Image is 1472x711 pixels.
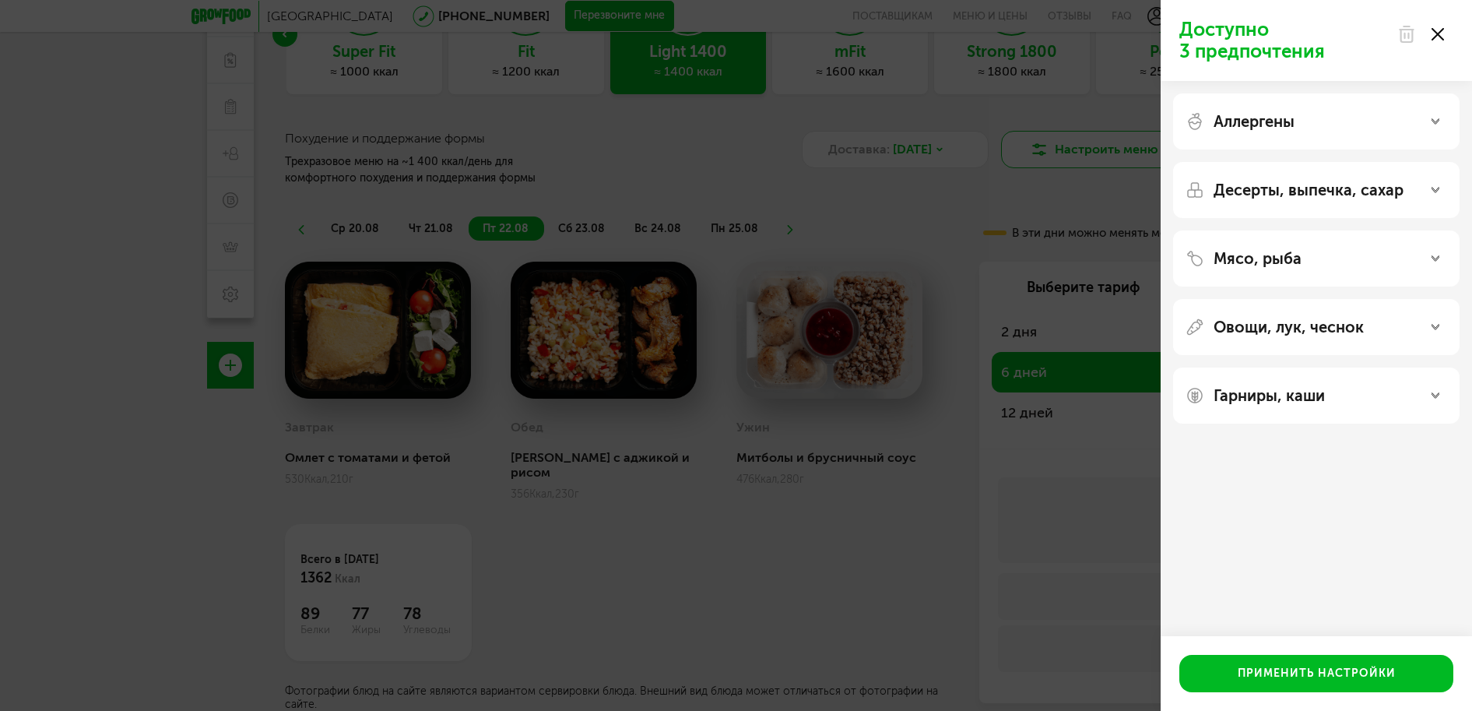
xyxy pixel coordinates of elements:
p: Гарниры, каши [1214,386,1325,405]
p: Доступно 3 предпочтения [1179,19,1388,62]
p: Аллергены [1214,112,1295,131]
p: Десерты, выпечка, сахар [1214,181,1403,199]
button: Применить настройки [1179,655,1453,692]
p: Овощи, лук, чеснок [1214,318,1364,336]
p: Мясо, рыба [1214,249,1302,268]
